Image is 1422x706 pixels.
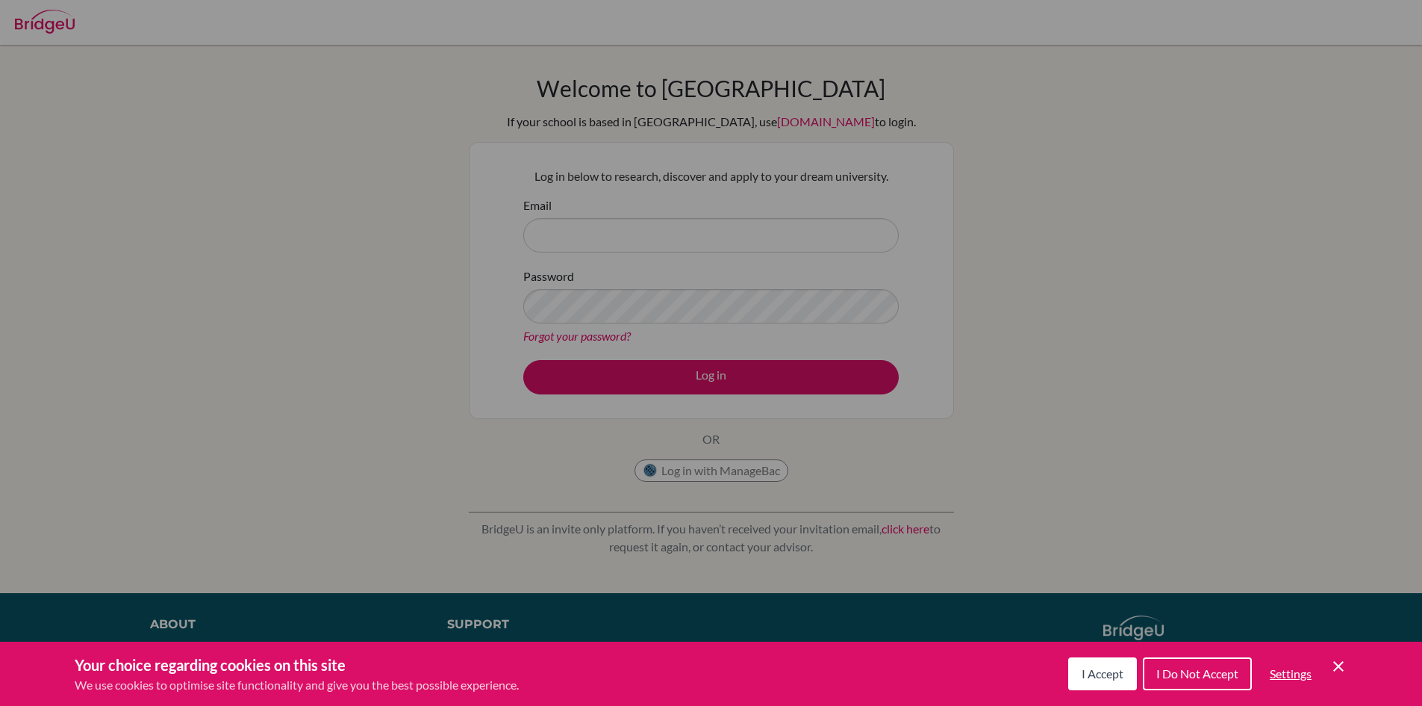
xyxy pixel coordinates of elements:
button: I Do Not Accept [1143,657,1252,690]
button: I Accept [1068,657,1137,690]
span: I Do Not Accept [1156,666,1238,681]
p: We use cookies to optimise site functionality and give you the best possible experience. [75,676,519,694]
span: Settings [1270,666,1312,681]
h3: Your choice regarding cookies on this site [75,654,519,676]
span: I Accept [1082,666,1123,681]
button: Settings [1258,659,1323,689]
button: Save and close [1329,657,1347,675]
